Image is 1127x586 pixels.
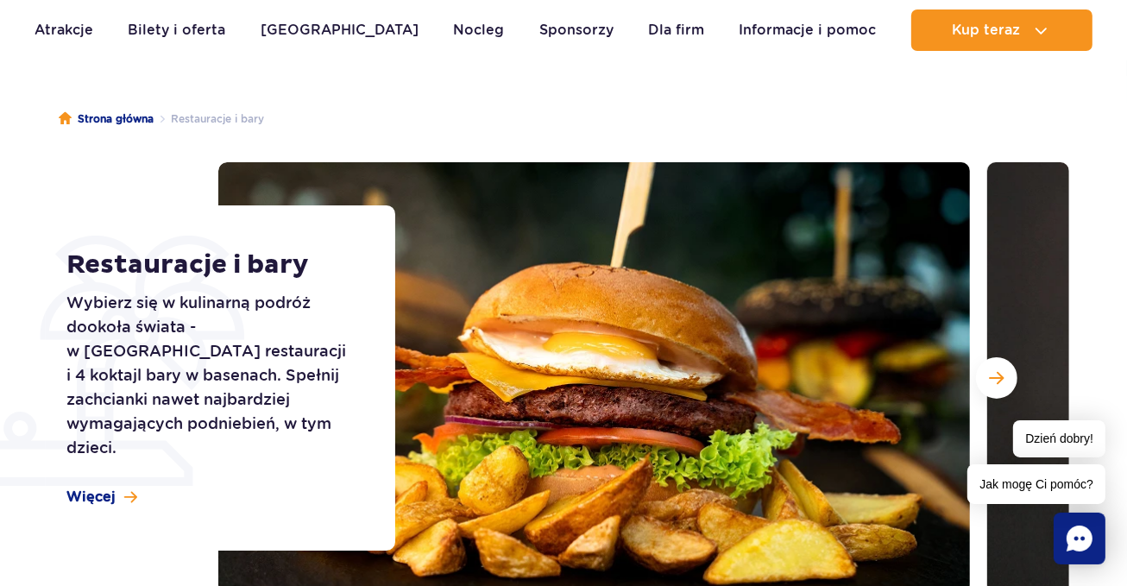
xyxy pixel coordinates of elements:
a: Dla firm [648,9,704,51]
span: Więcej [67,488,116,507]
a: Nocleg [453,9,504,51]
a: Atrakcje [35,9,93,51]
button: Następny slajd [976,357,1017,399]
a: Sponsorzy [539,9,614,51]
span: Dzień dobry! [1013,420,1105,457]
span: Kup teraz [952,22,1020,38]
a: Strona główna [59,110,154,128]
a: Więcej [67,488,138,507]
h1: Restauracje i bary [67,249,356,280]
li: Restauracje i bary [154,110,264,128]
a: Informacje i pomoc [740,9,877,51]
span: Jak mogę Ci pomóc? [967,464,1105,504]
button: Kup teraz [911,9,1092,51]
a: Bilety i oferta [128,9,225,51]
div: Chat [1054,513,1105,564]
a: [GEOGRAPHIC_DATA] [261,9,419,51]
p: Wybierz się w kulinarną podróż dookoła świata - w [GEOGRAPHIC_DATA] restauracji i 4 koktajl bary ... [67,291,356,460]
